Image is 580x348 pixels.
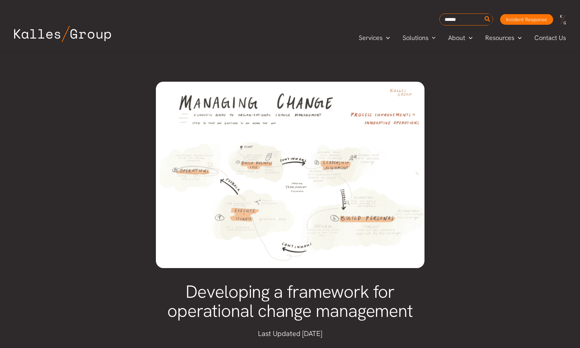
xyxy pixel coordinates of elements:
span: Menu Toggle [428,33,436,43]
span: Menu Toggle [465,33,473,43]
span: Services [359,33,382,43]
span: Resources [485,33,514,43]
a: SolutionsMenu Toggle [396,33,442,43]
span: Menu Toggle [382,33,390,43]
a: Incident Response [500,14,553,25]
span: Developing a framework for operational change management [167,280,413,323]
a: ServicesMenu Toggle [352,33,396,43]
span: Solutions [403,33,428,43]
span: About [448,33,465,43]
img: Kalles Group [14,26,111,42]
span: Menu Toggle [514,33,522,43]
a: Contact Us [528,33,573,43]
span: Last Updated [DATE] [258,329,322,338]
span: Contact Us [534,33,566,43]
a: ResourcesMenu Toggle [479,33,528,43]
nav: Primary Site Navigation [352,32,573,43]
button: Search [483,14,492,25]
img: Managing Change_Kalles Group [156,82,424,268]
a: AboutMenu Toggle [442,33,479,43]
